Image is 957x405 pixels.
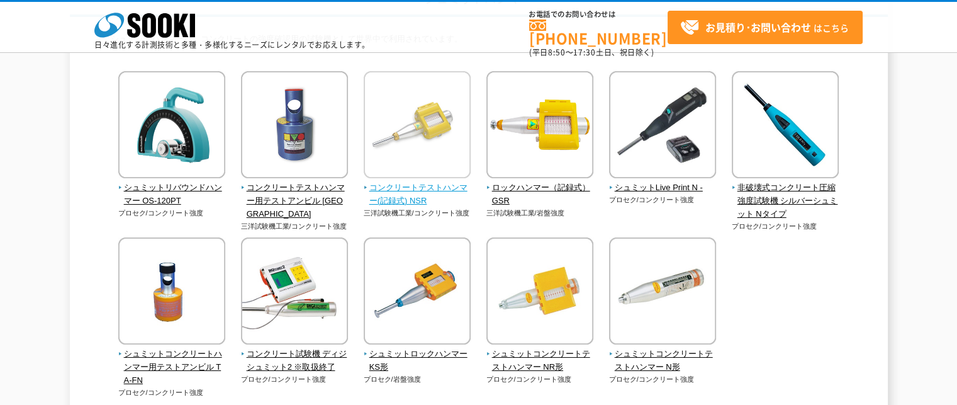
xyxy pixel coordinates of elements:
img: コンクリートテストハンマー用テストアンビル CA [241,71,348,181]
p: プロセク/コンクリート強度 [241,374,349,385]
span: (平日 ～ 土日、祝日除く) [529,47,654,58]
a: お見積り･お問い合わせはこちら [668,11,863,44]
span: 非破壊式コンクリート圧縮強度試験機 シルバーシュミット Nタイプ [732,181,839,220]
span: シュミットコンクリートテストハンマー N形 [609,348,717,374]
a: コンクリートテストハンマー(記録式) NSR [364,169,471,207]
img: シュミットLive Print N - [609,71,716,181]
a: ロックハンマー（記録式） GSR [486,169,594,207]
p: 三洋試験機工業/コンクリート強度 [364,208,471,219]
img: コンクリート試験機 ディジシュミット2 ※取扱終了 [241,237,348,348]
p: プロセク/コンクリート強度 [609,195,717,205]
span: シュミットコンクリートハンマー用テストアンビル TA-FN [118,348,226,387]
span: シュミットロックハンマー KS形 [364,348,471,374]
span: ロックハンマー（記録式） GSR [486,181,594,208]
a: シュミットリバウンドハンマー OS-120PT [118,169,226,207]
span: コンクリートテストハンマー(記録式) NSR [364,181,471,208]
span: シュミットLive Print N - [609,181,717,195]
a: シュミットLive Print N - [609,169,717,195]
img: ロックハンマー（記録式） GSR [486,71,593,181]
a: [PHONE_NUMBER] [529,20,668,45]
span: シュミットコンクリートテストハンマー NR形 [486,348,594,374]
span: 17:30 [573,47,596,58]
span: コンクリート試験機 ディジシュミット2 ※取扱終了 [241,348,349,374]
span: はこちら [680,18,849,37]
span: 8:50 [548,47,566,58]
img: シュミットコンクリートテストハンマー NR形 [486,237,593,348]
span: シュミットリバウンドハンマー OS-120PT [118,181,226,208]
a: コンクリートテストハンマー用テストアンビル [GEOGRAPHIC_DATA] [241,169,349,220]
p: プロセク/岩盤強度 [364,374,471,385]
a: コンクリート試験機 ディジシュミット2 ※取扱終了 [241,336,349,374]
img: 非破壊式コンクリート圧縮強度試験機 シルバーシュミット Nタイプ [732,71,839,181]
p: 日々進化する計測技術と多種・多様化するニーズにレンタルでお応えします。 [94,41,370,48]
p: プロセク/コンクリート強度 [732,221,839,232]
strong: お見積り･お問い合わせ [705,20,811,35]
img: シュミットリバウンドハンマー OS-120PT [118,71,225,181]
img: シュミットコンクリートテストハンマー N形 [609,237,716,348]
img: シュミットコンクリートハンマー用テストアンビル TA-FN [118,237,225,348]
img: コンクリートテストハンマー(記録式) NSR [364,71,471,181]
a: シュミットコンクリートハンマー用テストアンビル TA-FN [118,336,226,387]
span: お電話でのお問い合わせは [529,11,668,18]
a: シュミットコンクリートテストハンマー NR形 [486,336,594,374]
p: 三洋試験機工業/岩盤強度 [486,208,594,219]
a: 非破壊式コンクリート圧縮強度試験機 シルバーシュミット Nタイプ [732,169,839,220]
a: シュミットロックハンマー KS形 [364,336,471,374]
p: プロセク/コンクリート強度 [486,374,594,385]
img: シュミットロックハンマー KS形 [364,237,471,348]
p: プロセク/コンクリート強度 [609,374,717,385]
p: プロセク/コンクリート強度 [118,208,226,219]
p: プロセク/コンクリート強度 [118,387,226,398]
p: 三洋試験機工業/コンクリート強度 [241,221,349,232]
a: シュミットコンクリートテストハンマー N形 [609,336,717,374]
span: コンクリートテストハンマー用テストアンビル [GEOGRAPHIC_DATA] [241,181,349,220]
